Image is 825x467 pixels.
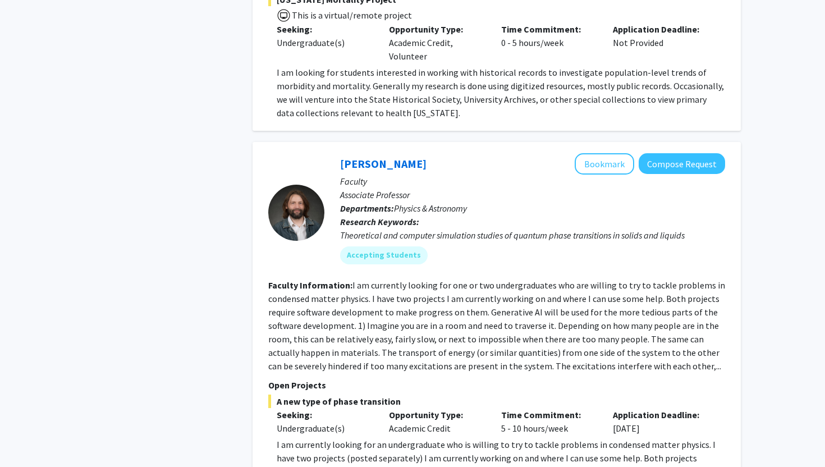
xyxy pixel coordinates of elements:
div: Not Provided [604,22,717,63]
p: I am looking for students interested in working with historical records to investigate population... [277,66,725,120]
mat-chip: Accepting Students [340,246,428,264]
p: Opportunity Type: [389,22,484,36]
span: Physics & Astronomy [394,203,467,214]
p: Application Deadline: [613,22,708,36]
div: [DATE] [604,408,717,435]
p: Opportunity Type: [389,408,484,422]
b: Research Keywords: [340,216,419,227]
div: Academic Credit [381,408,493,435]
p: Seeking: [277,408,372,422]
div: Theoretical and computer simulation studies of quantum phase transitions in solids and liquids [340,228,725,242]
p: Time Commitment: [501,408,597,422]
p: Faculty [340,175,725,188]
div: Academic Credit, Volunteer [381,22,493,63]
span: A new type of phase transition [268,395,725,408]
iframe: Chat [8,416,48,459]
div: 5 - 10 hours/week [493,408,605,435]
div: 0 - 5 hours/week [493,22,605,63]
button: Compose Request to Wouter Montfrooij [639,153,725,174]
fg-read-more: I am currently looking for one or two undergraduates who are willing to try to tackle problems in... [268,280,725,372]
b: Faculty Information: [268,280,352,291]
div: Undergraduate(s) [277,422,372,435]
p: Seeking: [277,22,372,36]
span: This is a virtual/remote project [291,10,412,21]
button: Add Wouter Montfrooij to Bookmarks [575,153,634,175]
p: Application Deadline: [613,408,708,422]
p: Open Projects [268,378,725,392]
div: Undergraduate(s) [277,36,372,49]
p: Time Commitment: [501,22,597,36]
p: Associate Professor [340,188,725,202]
b: Departments: [340,203,394,214]
a: [PERSON_NAME] [340,157,427,171]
